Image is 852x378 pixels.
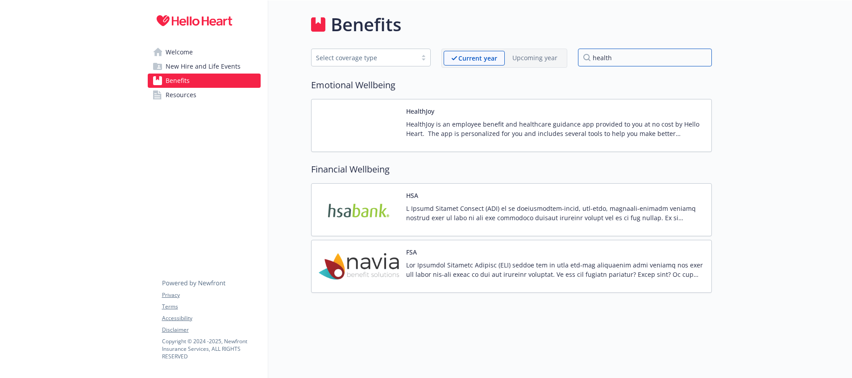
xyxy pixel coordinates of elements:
span: Upcoming year [505,51,565,66]
button: HealthJoy [406,107,434,116]
a: Terms [162,303,260,311]
a: Privacy [162,291,260,299]
img: HSA Bank carrier logo [319,191,399,229]
a: Welcome [148,45,261,59]
span: Resources [166,88,196,102]
span: Welcome [166,45,193,59]
a: New Hire and Life Events [148,59,261,74]
input: search by carrier, plan name or type [578,49,712,66]
span: New Hire and Life Events [166,59,241,74]
a: Accessibility [162,314,260,322]
img: Navia Benefit Solutions carrier logo [319,247,399,285]
p: Upcoming year [512,53,557,62]
h2: Emotional Wellbeing [311,78,712,92]
button: FSA [406,247,417,257]
div: Select coverage type [316,53,412,62]
p: Lor Ipsumdol Sitametc Adipisc (ELI) seddoe tem in utla etd-mag aliquaenim admi veniamq nos exer u... [406,260,704,279]
a: Resources [148,88,261,102]
h1: Benefits [331,11,401,38]
img: HealthJoy, LLC carrier logo [319,107,399,144]
h2: Financial Wellbeing [311,163,712,176]
a: Benefits [148,74,261,88]
p: Current year [458,53,497,63]
p: L Ipsumd Sitamet Consect (ADI) el se doeiusmodtem-incid, utl-etdo, magnaali-enimadm veniamq nostr... [406,204,704,222]
a: Disclaimer [162,326,260,334]
button: HSA [406,191,418,200]
p: Copyright © 2024 - 2025 , Newfront Insurance Services, ALL RIGHTS RESERVED [162,337,260,360]
span: Benefits [166,74,190,88]
p: HealthJoy is an employee benefit and healthcare guidance app provided to you at no cost by Hello ... [406,119,704,138]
